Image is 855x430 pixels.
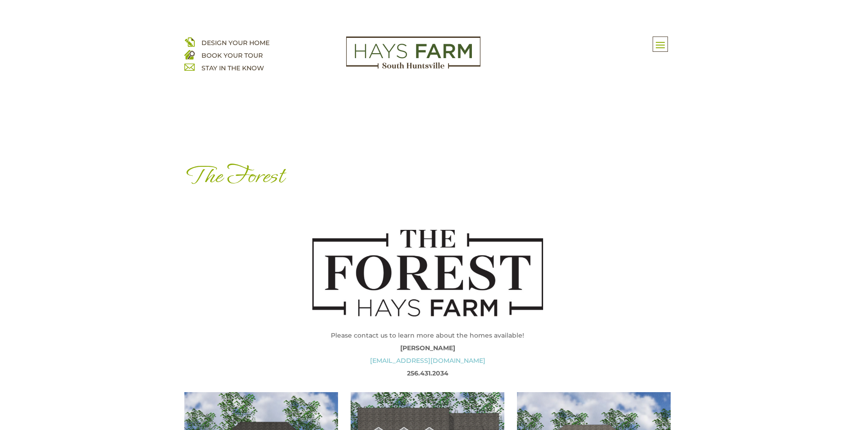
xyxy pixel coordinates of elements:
h1: The Forest [184,162,671,193]
a: [EMAIL_ADDRESS][DOMAIN_NAME] [370,357,485,365]
strong: 256.431.2034 [407,369,448,377]
img: book your home tour [184,49,195,59]
strong: [PERSON_NAME] [400,344,455,352]
a: hays farm homes huntsville development [346,63,480,71]
img: design your home [184,37,195,47]
a: STAY IN THE KNOW [201,64,264,72]
img: Logo [346,37,480,69]
a: BOOK YOUR TOUR [201,51,263,59]
a: DESIGN YOUR HOME [201,39,270,47]
p: Please contact us to learn more about the homes available! [184,329,671,380]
